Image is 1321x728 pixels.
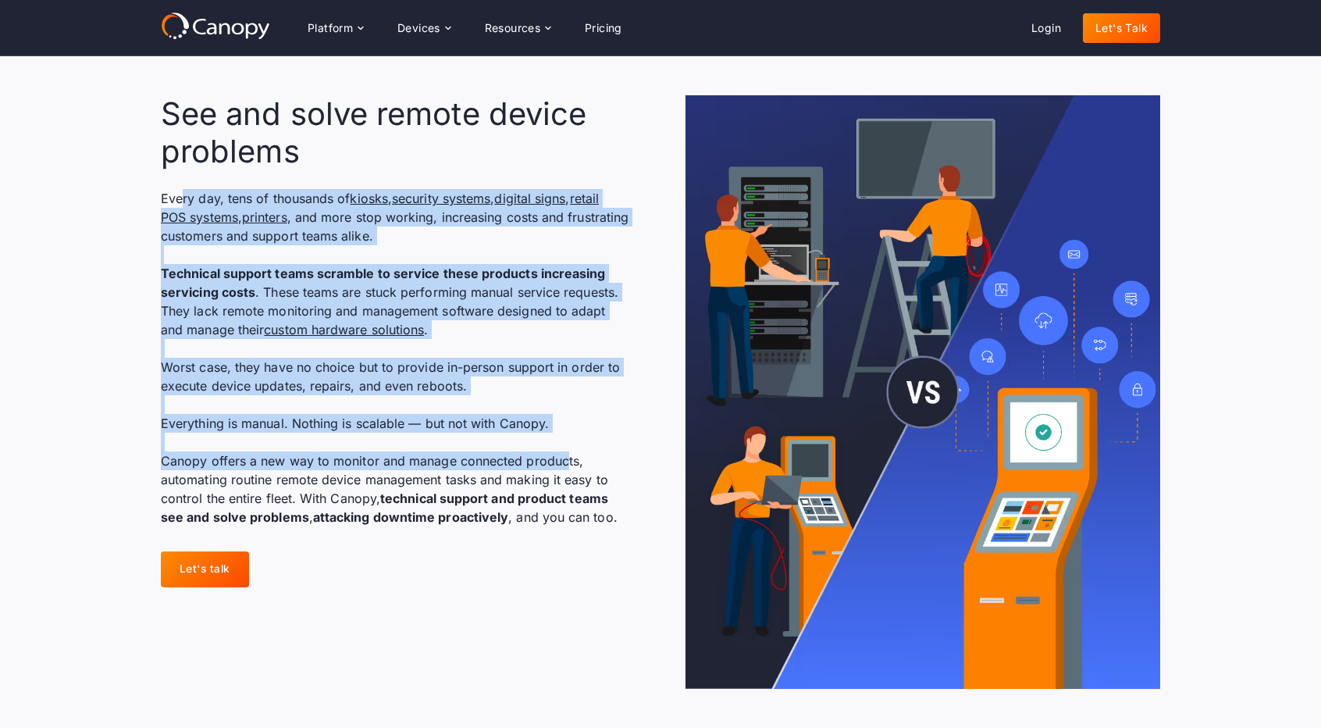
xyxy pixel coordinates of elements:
a: printers [242,209,287,225]
p: Every day, tens of thousands of , , , , , and more stop working, increasing costs and frustrating... [161,189,629,526]
strong: technical support and product teams see and solve problems [161,491,608,525]
a: kiosks [350,191,387,206]
a: Let's talk [161,551,249,587]
a: security systems [392,191,490,206]
div: Platform [308,23,353,34]
div: Platform [295,12,376,44]
div: Resources [485,23,541,34]
div: Devices [397,23,440,34]
div: Resources [472,12,563,44]
strong: Technical support teams scramble to service these products increasing servicing costs [161,266,606,300]
h2: See and solve remote device problems [161,95,629,170]
a: custom hardware solutions [264,322,424,337]
a: Pricing [572,13,635,43]
a: Let's Talk [1083,13,1160,43]
a: digital signs [494,191,565,206]
a: Login [1019,13,1074,43]
div: Devices [385,12,463,44]
strong: attacking downtime proactively [313,509,508,525]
